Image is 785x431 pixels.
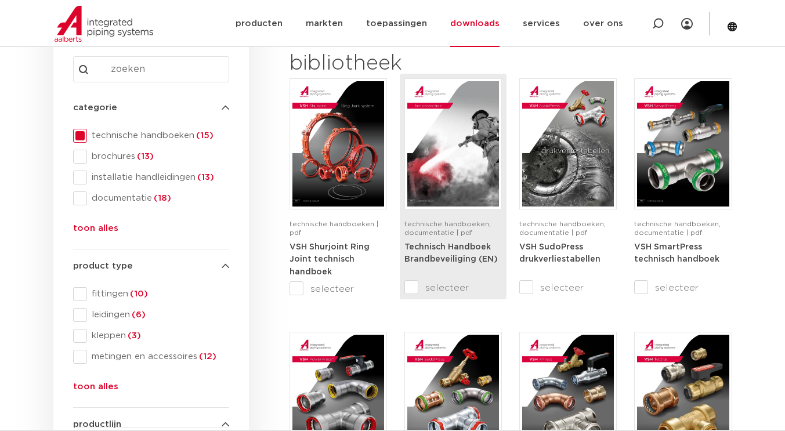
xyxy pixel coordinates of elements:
a: VSH SudoPress drukverliestabellen [519,242,600,264]
div: leidingen(6) [73,308,229,322]
span: technische handboeken, documentatie | pdf [634,220,721,236]
h4: categorie [73,101,229,115]
span: (13) [135,152,154,161]
label: selecteer [290,282,387,296]
span: (15) [194,131,214,140]
label: selecteer [634,281,732,295]
span: (3) [126,331,141,340]
span: kleppen [87,330,229,342]
img: VSH-SmartPress_A4TM_5009301_2023_2.0-EN-pdf.jpg [637,81,729,207]
span: (13) [196,173,214,182]
span: (6) [130,310,146,319]
span: technische handboeken, documentatie | pdf [404,220,491,236]
span: documentatie [87,193,229,204]
span: technische handboeken [87,130,229,142]
div: installatie handleidingen(13) [73,171,229,184]
div: brochures(13) [73,150,229,164]
label: selecteer [404,281,502,295]
span: installatie handleidingen [87,172,229,183]
img: VSH-SudoPress_A4PLT_5007706_2024-2.0_NL-pdf.jpg [522,81,614,207]
button: toon alles [73,222,118,240]
div: kleppen(3) [73,329,229,343]
span: metingen en accessoires [87,351,229,363]
h2: bibliotheek [290,50,496,78]
button: toon alles [73,380,118,399]
a: VSH Shurjoint Ring Joint technisch handboek [290,242,370,276]
label: selecteer [519,281,617,295]
div: documentatie(18) [73,191,229,205]
h4: product type [73,259,229,273]
a: VSH SmartPress technisch handboek [634,242,719,264]
span: (10) [128,289,148,298]
div: fittingen(10) [73,287,229,301]
span: (18) [152,194,171,202]
span: fittingen [87,288,229,300]
span: technische handboeken, documentatie | pdf [519,220,606,236]
img: VSH-Shurjoint-RJ_A4TM_5011380_2025_1.1_EN-pdf.jpg [292,81,384,207]
span: leidingen [87,309,229,321]
img: FireProtection_A4TM_5007915_2025_2.0_EN-pdf.jpg [407,81,499,207]
div: technische handboeken(15) [73,129,229,143]
span: (12) [197,352,216,361]
a: Technisch Handboek Brandbeveiliging (EN) [404,242,498,264]
span: technische handboeken | pdf [290,220,378,236]
div: metingen en accessoires(12) [73,350,229,364]
span: brochures [87,151,229,162]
